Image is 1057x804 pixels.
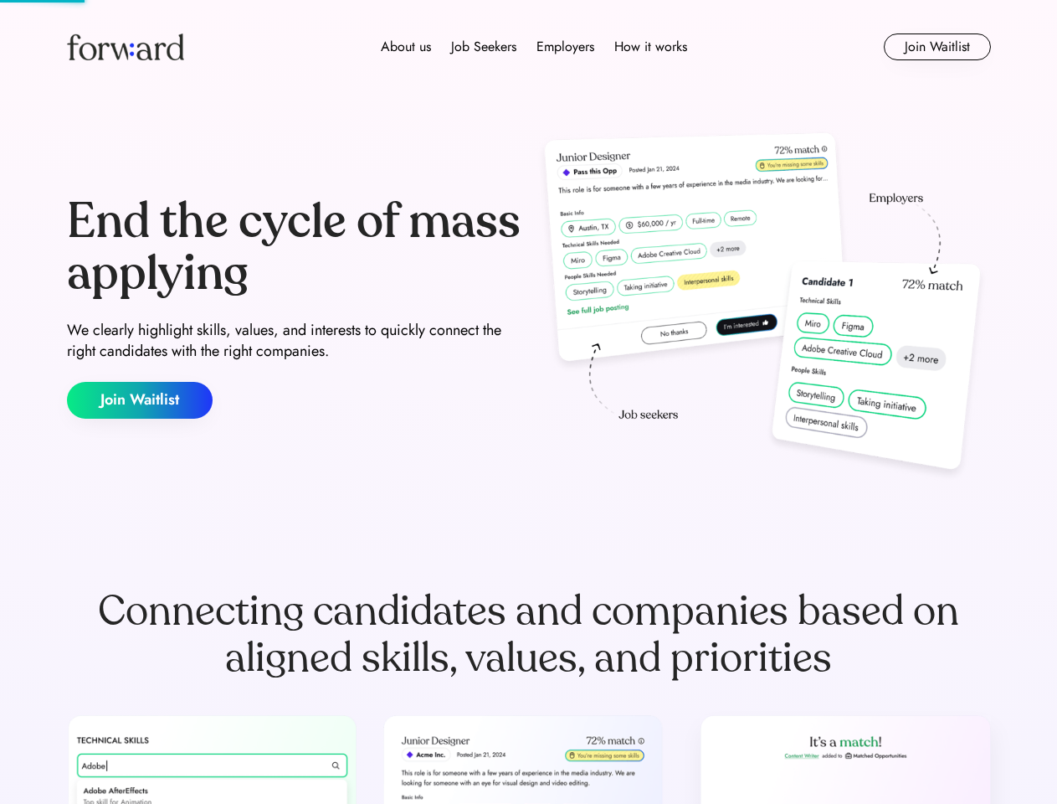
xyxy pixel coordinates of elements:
button: Join Waitlist [884,33,991,60]
div: Connecting candidates and companies based on aligned skills, values, and priorities [67,588,991,682]
div: How it works [614,37,687,57]
div: About us [381,37,431,57]
div: Job Seekers [451,37,516,57]
div: We clearly highlight skills, values, and interests to quickly connect the right candidates with t... [67,320,522,362]
div: Employers [536,37,594,57]
div: End the cycle of mass applying [67,196,522,299]
img: Forward logo [67,33,184,60]
button: Join Waitlist [67,382,213,419]
img: hero-image.png [536,127,991,487]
